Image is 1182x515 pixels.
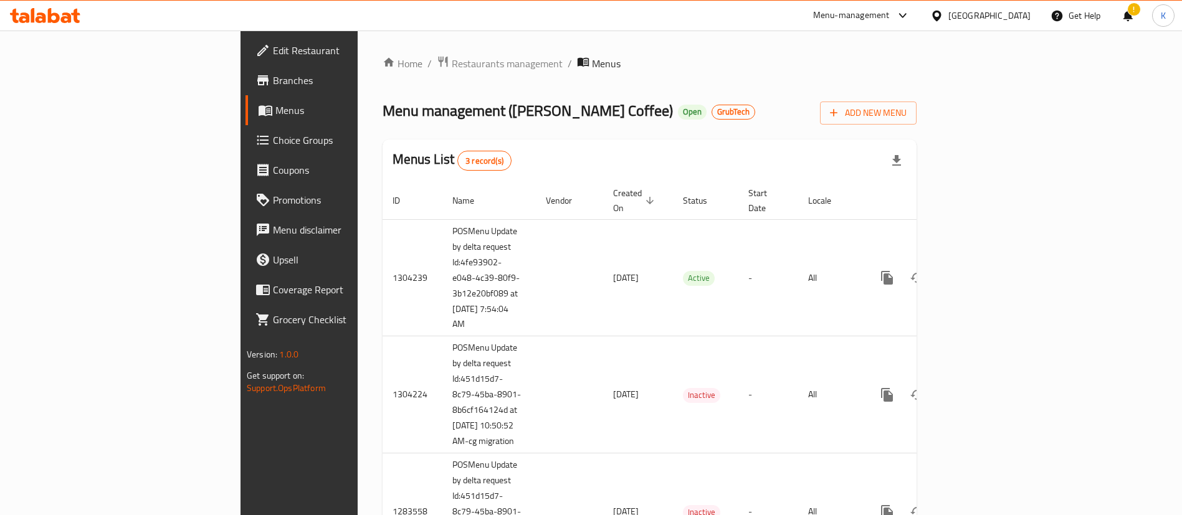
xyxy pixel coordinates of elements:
span: Inactive [683,388,720,402]
a: Restaurants management [437,55,563,72]
a: Menu disclaimer [245,215,438,245]
span: Coupons [273,163,428,177]
a: Promotions [245,185,438,215]
a: Grocery Checklist [245,305,438,334]
div: Menu-management [813,8,890,23]
span: Active [683,271,715,285]
div: Export file [882,146,912,176]
span: Branches [273,73,428,88]
span: Locale [808,193,847,208]
button: Change Status [902,380,932,410]
span: Menu management ( [PERSON_NAME] Coffee ) [383,97,673,125]
li: / [568,56,572,71]
span: Menu disclaimer [273,222,428,237]
a: Upsell [245,245,438,275]
span: 1.0.0 [279,346,298,362]
button: Add New Menu [820,102,917,125]
span: Grocery Checklist [273,312,428,327]
span: Restaurants management [452,56,563,71]
span: 3 record(s) [458,155,511,167]
th: Actions [862,182,1002,220]
span: Open [678,106,707,117]
button: more [872,380,902,410]
span: Status [683,193,723,208]
span: [DATE] [613,270,639,286]
span: Upsell [273,252,428,267]
span: Get support on: [247,367,304,384]
td: All [798,336,862,453]
a: Branches [245,65,438,95]
nav: breadcrumb [383,55,917,72]
span: Promotions [273,192,428,207]
span: Name [452,193,490,208]
div: Active [683,271,715,286]
div: [GEOGRAPHIC_DATA] [948,9,1031,22]
a: Coverage Report [245,275,438,305]
h2: Menus List [393,150,512,171]
span: Version: [247,346,277,362]
a: Support.OpsPlatform [247,380,326,396]
a: Edit Restaurant [245,35,438,65]
span: Edit Restaurant [273,43,428,58]
span: Vendor [546,193,588,208]
a: Choice Groups [245,125,438,155]
span: Menus [275,103,428,118]
span: Menus [592,56,621,71]
button: Change Status [902,263,932,293]
div: Total records count [457,151,512,171]
button: more [872,263,902,293]
div: Inactive [683,388,720,403]
span: Coverage Report [273,282,428,297]
td: - [738,336,798,453]
span: [DATE] [613,386,639,402]
span: K [1161,9,1166,22]
span: Add New Menu [830,105,907,121]
span: ID [393,193,416,208]
div: Open [678,105,707,120]
a: Menus [245,95,438,125]
a: Coupons [245,155,438,185]
td: POSMenu Update by delta request Id:451d15d7-8c79-45ba-8901-8b6cf164124d at [DATE] 10:50:52 AM-cg ... [442,336,536,453]
span: Created On [613,186,658,215]
td: POSMenu Update by delta request Id:4fe93902-e048-4c39-80f9-3b12e20bf089 at [DATE] 7:54:04 AM [442,219,536,336]
span: Start Date [748,186,783,215]
span: GrubTech [712,106,755,117]
span: Choice Groups [273,133,428,148]
td: - [738,219,798,336]
td: All [798,219,862,336]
